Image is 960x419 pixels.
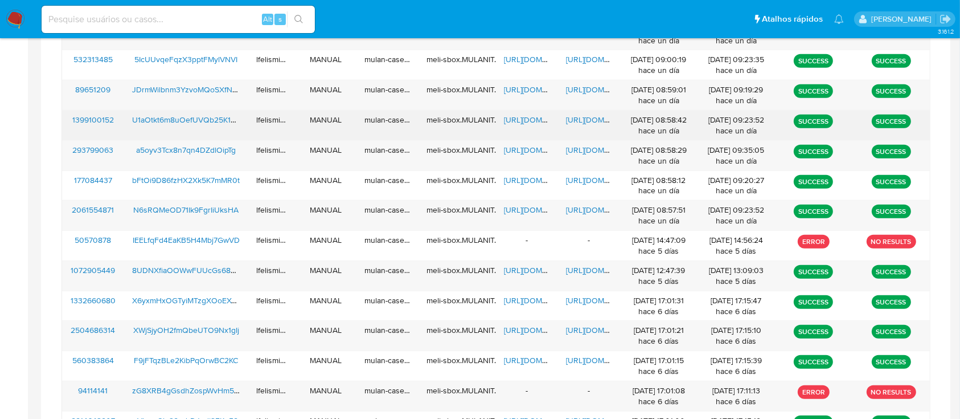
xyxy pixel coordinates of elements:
[938,27,954,36] span: 3.161.2
[871,14,936,25] p: laisa.felismino@mercadolivre.com
[940,13,951,25] a: Sair
[834,14,844,24] a: Notificações
[762,13,823,25] span: Atalhos rápidos
[263,14,272,25] span: Alt
[42,12,315,27] input: Pesquise usuários ou casos...
[287,11,310,27] button: search-icon
[278,14,282,25] span: s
